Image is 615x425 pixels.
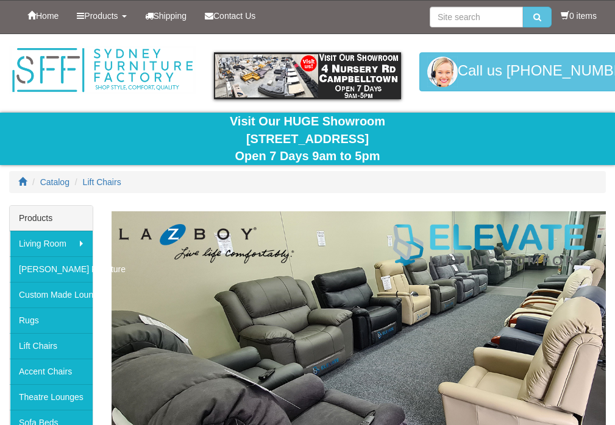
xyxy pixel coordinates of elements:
a: Theatre Lounges [10,384,93,410]
a: Home [18,1,68,31]
span: Shipping [154,11,187,21]
span: Products [84,11,118,21]
a: Products [68,1,135,31]
a: Living Room [10,231,93,256]
a: Shipping [136,1,196,31]
a: Lift Chairs [10,333,93,359]
a: Rugs [10,307,93,333]
div: Products [10,206,93,231]
a: Lift Chairs [83,177,121,187]
a: [PERSON_NAME] Furniture [10,256,93,282]
li: 0 items [561,10,597,22]
a: Custom Made Lounges [10,282,93,307]
span: Home [36,11,59,21]
a: Contact Us [196,1,265,31]
span: Contact Us [213,11,255,21]
div: Visit Our HUGE Showroom [STREET_ADDRESS] Open 7 Days 9am to 5pm [9,113,606,165]
a: Accent Chairs [10,359,93,384]
input: Site search [430,7,523,27]
img: Sydney Furniture Factory [9,46,196,94]
img: showroom.gif [214,52,400,99]
a: Catalog [40,177,69,187]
